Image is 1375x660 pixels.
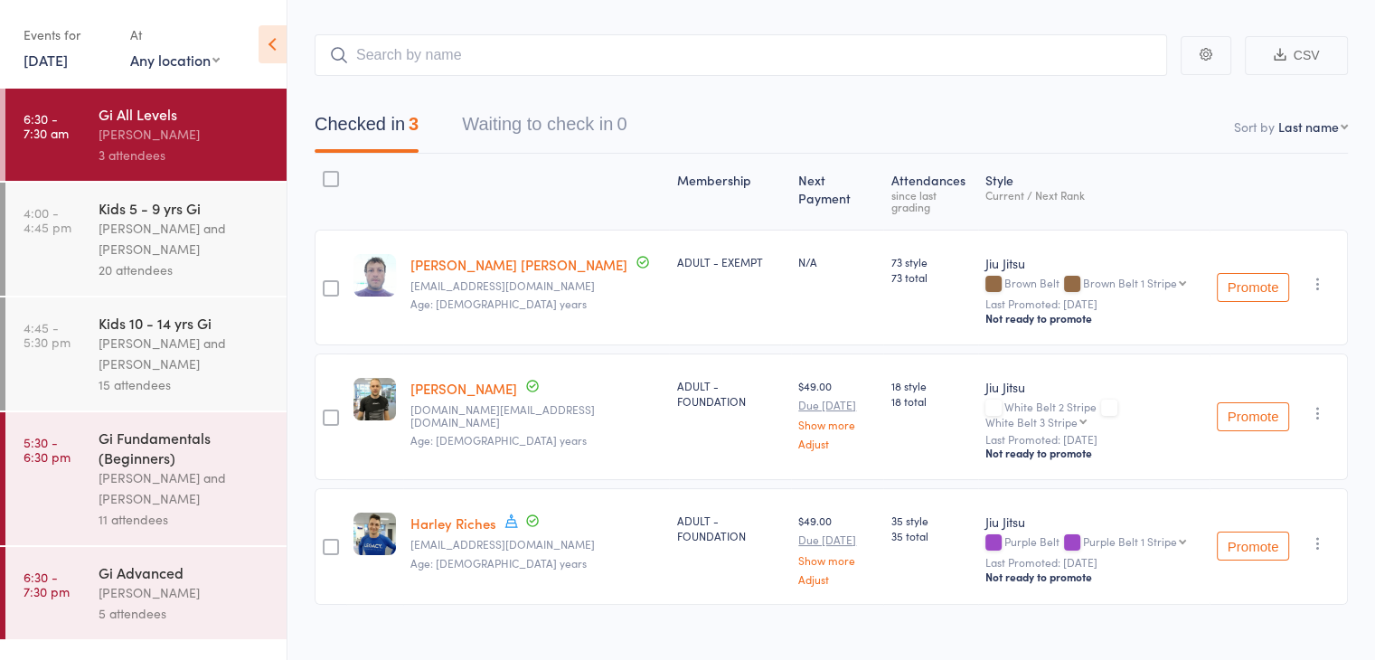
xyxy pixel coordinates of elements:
[890,269,971,285] span: 73 total
[99,582,271,603] div: [PERSON_NAME]
[99,104,271,124] div: Gi All Levels
[1083,535,1177,547] div: Purple Belt 1 Stripe
[985,378,1202,396] div: Jiu Jitsu
[1217,532,1289,561] button: Promote
[24,50,68,70] a: [DATE]
[985,416,1078,428] div: White Belt 3 Stripe
[99,313,271,333] div: Kids 10 - 14 yrs Gi
[890,189,971,212] div: since last grading
[890,528,971,543] span: 35 total
[1234,118,1275,136] label: Sort by
[890,378,971,393] span: 18 style
[798,554,876,566] a: Show more
[5,89,287,181] a: 6:30 -7:30 amGi All Levels[PERSON_NAME]3 attendees
[798,533,876,546] small: Due [DATE]
[676,513,784,543] div: ADULT - FOUNDATION
[24,320,71,349] time: 4:45 - 5:30 pm
[99,124,271,145] div: [PERSON_NAME]
[791,162,883,222] div: Next Payment
[353,378,396,420] img: image1728415757.png
[353,254,396,297] img: image1728420371.png
[1278,118,1339,136] div: Last name
[985,311,1202,325] div: Not ready to promote
[978,162,1210,222] div: Style
[99,603,271,624] div: 5 attendees
[798,573,876,585] a: Adjust
[5,183,287,296] a: 4:00 -4:45 pmKids 5 - 9 yrs Gi[PERSON_NAME] and [PERSON_NAME]20 attendees
[798,378,876,449] div: $49.00
[99,467,271,509] div: [PERSON_NAME] and [PERSON_NAME]
[353,513,396,555] img: image1728415775.png
[24,111,69,140] time: 6:30 - 7:30 am
[99,198,271,218] div: Kids 5 - 9 yrs Gi
[985,513,1202,531] div: Jiu Jitsu
[24,205,71,234] time: 4:00 - 4:45 pm
[1217,273,1289,302] button: Promote
[798,254,876,269] div: N/A
[985,446,1202,460] div: Not ready to promote
[410,379,517,398] a: [PERSON_NAME]
[315,34,1167,76] input: Search by name
[410,514,496,533] a: Harley Riches
[462,105,626,153] button: Waiting to check in0
[985,401,1202,428] div: White Belt 2 Stripe
[985,433,1202,446] small: Last Promoted: [DATE]
[24,20,112,50] div: Events for
[5,297,287,410] a: 4:45 -5:30 pmKids 10 - 14 yrs Gi[PERSON_NAME] and [PERSON_NAME]15 attendees
[617,114,626,134] div: 0
[1217,402,1289,431] button: Promote
[99,333,271,374] div: [PERSON_NAME] and [PERSON_NAME]
[410,255,627,274] a: [PERSON_NAME] [PERSON_NAME]
[890,513,971,528] span: 35 style
[5,412,287,545] a: 5:30 -6:30 pmGi Fundamentals (Beginners)[PERSON_NAME] and [PERSON_NAME]11 attendees
[130,50,220,70] div: Any location
[99,218,271,259] div: [PERSON_NAME] and [PERSON_NAME]
[5,547,287,639] a: 6:30 -7:30 pmGi Advanced[PERSON_NAME]5 attendees
[798,438,876,449] a: Adjust
[798,399,876,411] small: Due [DATE]
[99,145,271,165] div: 3 attendees
[798,513,876,584] div: $49.00
[24,435,71,464] time: 5:30 - 6:30 pm
[409,114,419,134] div: 3
[24,570,70,599] time: 6:30 - 7:30 pm
[410,538,662,551] small: Harleyriches@gmail.com
[410,555,587,570] span: Age: [DEMOGRAPHIC_DATA] years
[676,378,784,409] div: ADULT - FOUNDATION
[1083,277,1177,288] div: Brown Belt 1 Stripe
[985,277,1202,292] div: Brown Belt
[985,535,1202,551] div: Purple Belt
[410,296,587,311] span: Age: [DEMOGRAPHIC_DATA] years
[985,254,1202,272] div: Jiu Jitsu
[985,570,1202,584] div: Not ready to promote
[890,393,971,409] span: 18 total
[99,428,271,467] div: Gi Fundamentals (Beginners)
[315,105,419,153] button: Checked in3
[1245,36,1348,75] button: CSV
[985,189,1202,201] div: Current / Next Rank
[99,562,271,582] div: Gi Advanced
[410,279,662,292] small: pietrobluchi@hotmail.com
[130,20,220,50] div: At
[798,419,876,430] a: Show more
[985,297,1202,310] small: Last Promoted: [DATE]
[676,254,784,269] div: ADULT - EXEMPT
[99,374,271,395] div: 15 attendees
[669,162,791,222] div: Membership
[883,162,978,222] div: Atten­dances
[99,259,271,280] div: 20 attendees
[890,254,971,269] span: 73 style
[410,403,662,429] small: Steve1990.sb@icloud.com
[410,432,587,448] span: Age: [DEMOGRAPHIC_DATA] years
[99,509,271,530] div: 11 attendees
[985,556,1202,569] small: Last Promoted: [DATE]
